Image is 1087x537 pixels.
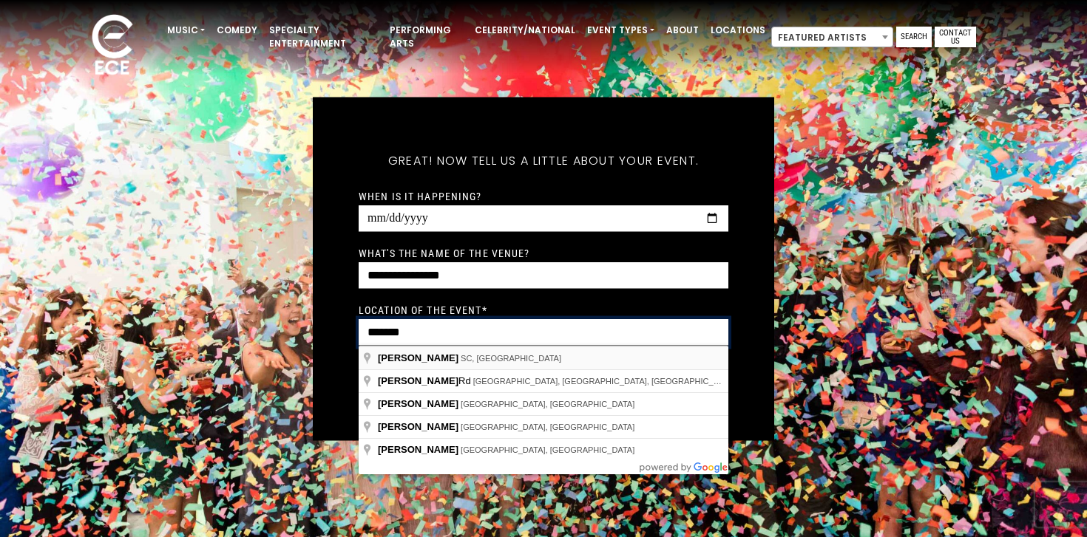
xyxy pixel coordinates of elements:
[378,421,458,432] span: [PERSON_NAME]
[378,375,458,386] span: [PERSON_NAME]
[384,18,469,56] a: Performing Arts
[660,18,705,43] a: About
[469,18,581,43] a: Celebrity/National
[581,18,660,43] a: Event Types
[359,303,487,316] label: Location of the event
[378,444,458,455] span: [PERSON_NAME]
[461,423,634,431] span: [GEOGRAPHIC_DATA], [GEOGRAPHIC_DATA]
[359,134,728,187] h5: Great! Now tell us a little about your event.
[473,377,736,386] span: [GEOGRAPHIC_DATA], [GEOGRAPHIC_DATA], [GEOGRAPHIC_DATA]
[263,18,384,56] a: Specialty Entertainment
[771,27,893,47] span: Featured Artists
[378,398,458,409] span: [PERSON_NAME]
[211,18,263,43] a: Comedy
[896,27,932,47] a: Search
[359,189,482,202] label: When is it happening?
[461,354,561,363] span: SC, [GEOGRAPHIC_DATA]
[461,445,634,454] span: [GEOGRAPHIC_DATA], [GEOGRAPHIC_DATA]
[935,27,976,47] a: Contact Us
[461,400,634,408] span: [GEOGRAPHIC_DATA], [GEOGRAPHIC_DATA]
[772,27,893,48] span: Featured Artists
[378,352,458,363] span: [PERSON_NAME]
[359,246,529,259] label: What's the name of the venue?
[161,18,211,43] a: Music
[378,375,473,386] span: Rd
[75,10,149,82] img: ece_new_logo_whitev2-1.png
[705,18,771,43] a: Locations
